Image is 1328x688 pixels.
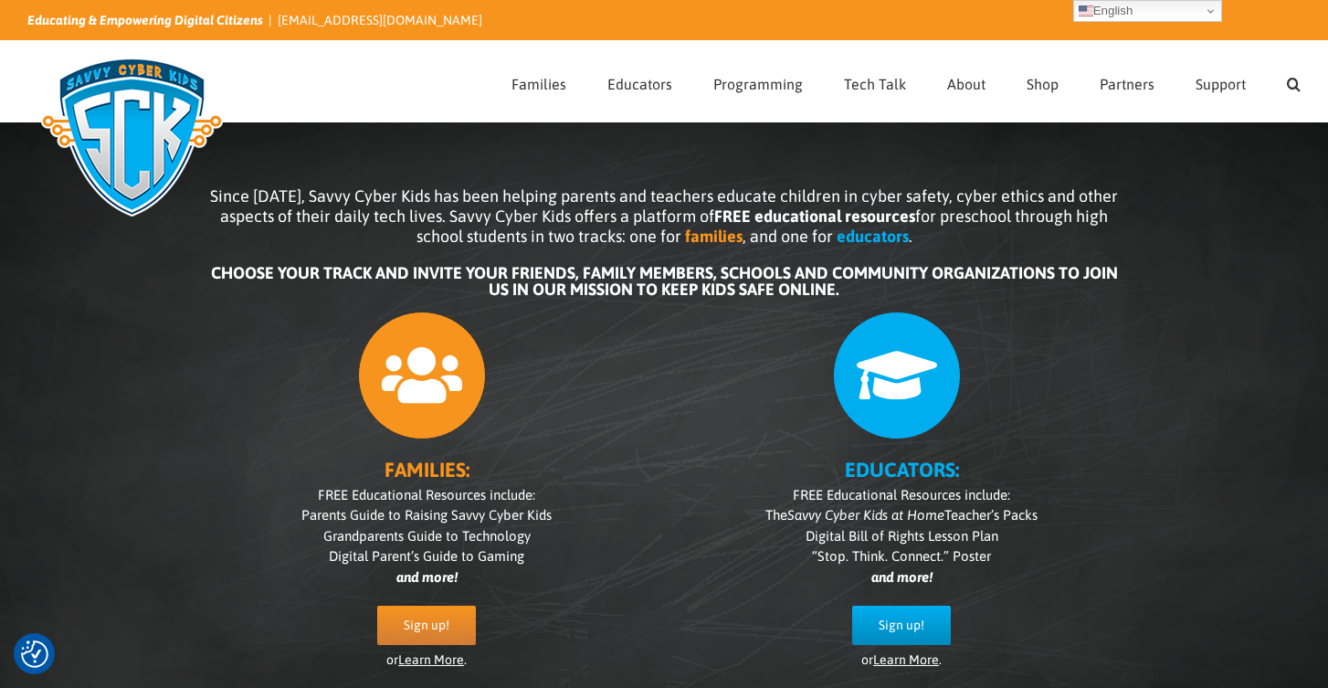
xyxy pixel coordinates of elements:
[765,507,1038,523] span: The Teacher’s Packs
[909,227,912,246] span: .
[301,507,552,523] span: Parents Guide to Raising Savvy Cyber Kids
[318,487,535,503] span: FREE Educational Resources include:
[21,640,48,668] img: Revisit consent button
[386,652,467,667] span: or .
[879,618,924,633] span: Sign up!
[27,13,263,27] i: Educating & Empowering Digital Citizens
[1196,77,1246,91] span: Support
[511,41,566,122] a: Families
[1100,41,1154,122] a: Partners
[1196,41,1246,122] a: Support
[396,569,458,585] i: and more!
[812,548,991,564] span: “Stop. Think. Connect.” Poster
[398,652,464,667] a: Learn More
[947,41,985,122] a: About
[713,41,803,122] a: Programming
[607,77,672,91] span: Educators
[329,548,524,564] span: Digital Parent’s Guide to Gaming
[845,458,959,482] b: EDUCATORS:
[1027,77,1059,91] span: Shop
[607,41,672,122] a: Educators
[511,77,566,91] span: Families
[787,507,944,523] i: Savvy Cyber Kids at Home
[27,46,237,228] img: Savvy Cyber Kids Logo
[714,206,915,226] b: FREE educational resources
[793,487,1010,503] span: FREE Educational Resources include:
[377,606,476,645] a: Sign up!
[947,77,985,91] span: About
[1100,77,1154,91] span: Partners
[211,263,1118,299] b: CHOOSE YOUR TRACK AND INVITE YOUR FRIENDS, FAMILY MEMBERS, SCHOOLS AND COMMUNITY ORGANIZATIONS TO...
[685,227,743,246] b: families
[385,458,469,482] b: FAMILIES:
[844,77,906,91] span: Tech Talk
[844,41,906,122] a: Tech Talk
[511,41,1301,122] nav: Main Menu
[1079,4,1093,18] img: en
[1287,41,1301,122] a: Search
[871,569,933,585] i: and more!
[404,618,449,633] span: Sign up!
[743,227,833,246] span: , and one for
[861,652,942,667] span: or .
[806,528,998,544] span: Digital Bill of Rights Lesson Plan
[873,652,939,667] a: Learn More
[852,606,951,645] a: Sign up!
[278,13,482,27] a: [EMAIL_ADDRESS][DOMAIN_NAME]
[21,640,48,668] button: Consent Preferences
[713,77,803,91] span: Programming
[837,227,909,246] b: educators
[210,186,1118,246] span: Since [DATE], Savvy Cyber Kids has been helping parents and teachers educate children in cyber sa...
[1027,41,1059,122] a: Shop
[323,528,531,544] span: Grandparents Guide to Technology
